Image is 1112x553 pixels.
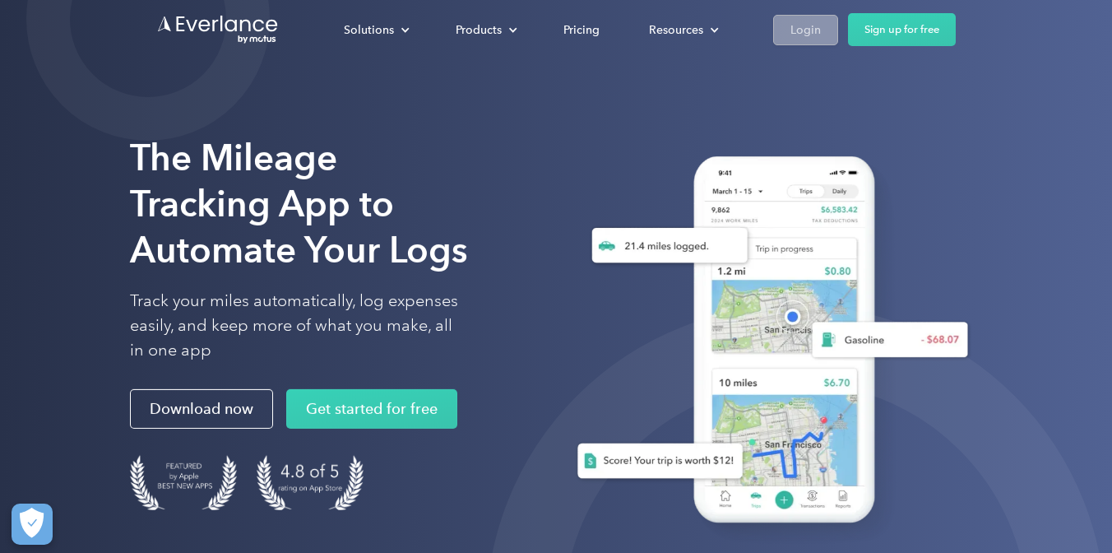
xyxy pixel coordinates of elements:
[649,20,703,40] div: Resources
[547,16,616,44] a: Pricing
[344,20,394,40] div: Solutions
[551,139,981,547] img: Everlance, mileage tracker app, expense tracking app
[848,13,956,46] a: Sign up for free
[439,16,531,44] div: Products
[790,20,821,40] div: Login
[156,14,280,45] a: Go to homepage
[130,136,468,272] strong: The Mileage Tracking App to Automate Your Logs
[12,504,53,545] button: Cookies Settings
[257,455,364,510] img: 4.9 out of 5 stars on the app store
[130,289,459,363] p: Track your miles automatically, log expenses easily, and keep more of what you make, all in one app
[130,455,237,510] img: Badge for Featured by Apple Best New Apps
[563,20,600,40] div: Pricing
[327,16,423,44] div: Solutions
[130,389,273,429] a: Download now
[773,15,838,45] a: Login
[632,16,732,44] div: Resources
[286,389,457,429] a: Get started for free
[456,20,502,40] div: Products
